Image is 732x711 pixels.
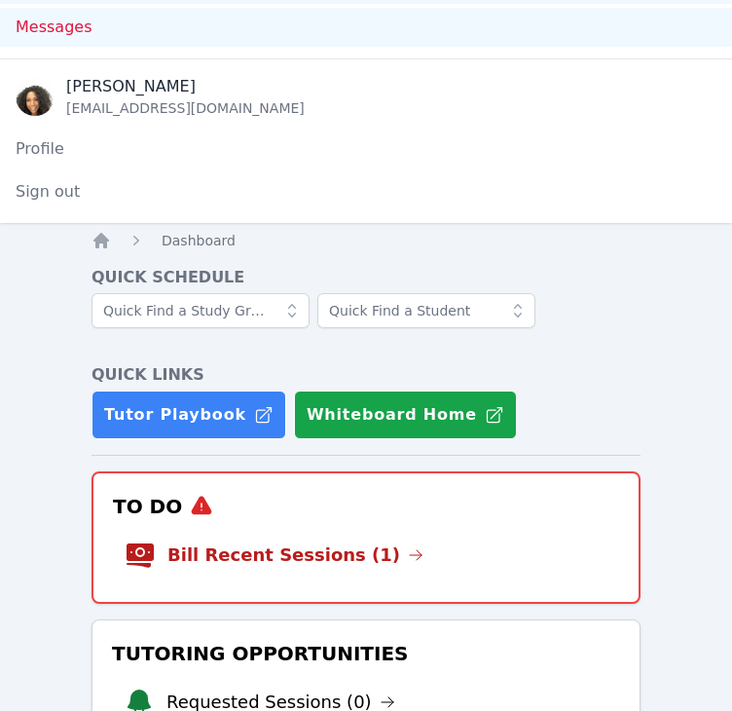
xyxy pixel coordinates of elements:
[108,636,624,671] h3: Tutoring Opportunities
[16,16,91,39] span: Messages
[109,489,623,524] h3: To Do
[91,391,286,439] a: Tutor Playbook
[162,231,236,250] a: Dashboard
[294,391,517,439] button: Whiteboard Home
[91,266,640,289] h4: Quick Schedule
[162,233,236,248] span: Dashboard
[66,98,305,118] div: [EMAIL_ADDRESS][DOMAIN_NAME]
[167,542,423,569] a: Bill Recent Sessions (1)
[66,75,305,98] div: [PERSON_NAME]
[91,293,310,328] input: Quick Find a Study Group
[91,231,640,250] nav: Breadcrumb
[317,293,535,328] input: Quick Find a Student
[91,363,640,387] h4: Quick Links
